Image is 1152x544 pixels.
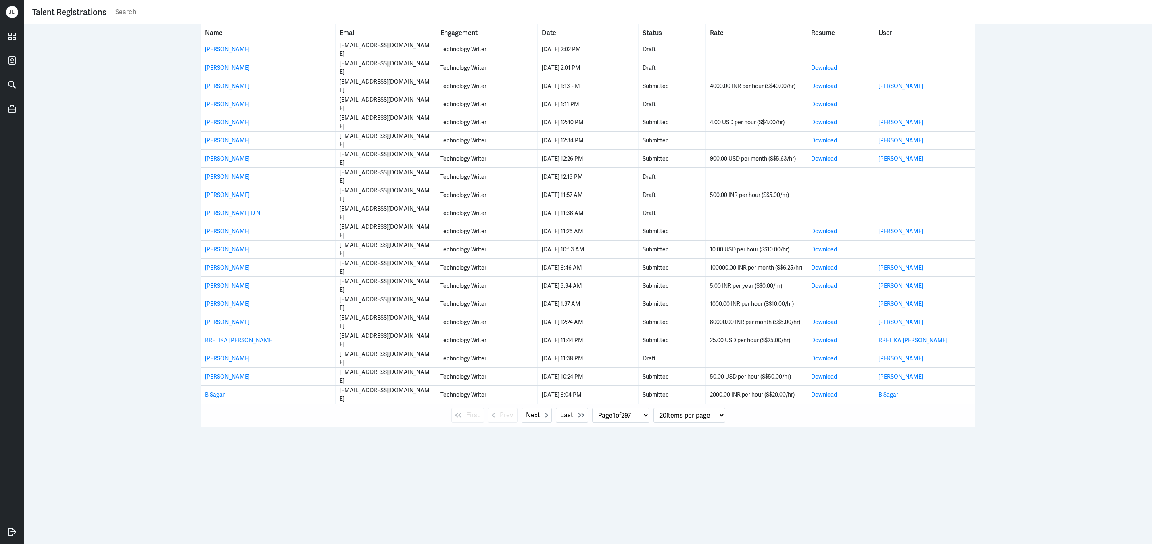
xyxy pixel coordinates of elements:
[336,368,436,385] td: Email
[436,295,537,313] td: Engagement
[811,337,837,344] a: Download
[639,259,706,276] td: Status
[643,136,701,145] div: Submitted
[440,45,533,54] div: Technology Writer
[542,45,634,54] div: [DATE] 2:02 PM
[201,222,336,240] td: Name
[538,77,639,95] td: Date
[440,264,533,272] div: Technology Writer
[706,24,807,40] th: Toggle SortBy
[201,186,336,204] td: Name
[874,168,975,186] td: User
[205,155,250,162] a: [PERSON_NAME]
[643,64,701,72] div: Draft
[538,241,639,258] td: Date
[560,410,573,420] span: Last
[710,336,802,345] div: 25.00 USD per hour (S$25.00/hr)
[336,277,436,295] td: Email
[542,209,634,218] div: [DATE] 11:38 AM
[811,228,837,235] a: Download
[201,331,336,349] td: Name
[538,59,639,77] td: Date
[706,186,807,204] td: Rate
[710,191,802,199] div: 500.00 INR per hour (S$5.00/hr)
[811,137,837,144] a: Download
[639,40,706,59] td: Status
[436,241,537,258] td: Engagement
[807,277,874,295] td: Resume
[538,95,639,113] td: Date
[538,331,639,349] td: Date
[340,77,432,94] div: [EMAIL_ADDRESS][DOMAIN_NAME]
[205,246,250,253] a: [PERSON_NAME]
[542,155,634,163] div: [DATE] 12:26 PM
[542,318,634,326] div: [DATE] 12:24 AM
[440,191,533,199] div: Technology Writer
[201,150,336,167] td: Name
[643,82,701,90] div: Submitted
[874,222,975,240] td: User
[807,295,874,313] td: Resume
[205,209,260,217] a: [PERSON_NAME] D N
[336,40,436,59] td: Email
[440,227,533,236] div: Technology Writer
[440,155,533,163] div: Technology Writer
[205,264,250,271] a: [PERSON_NAME]
[874,24,975,40] th: User
[643,227,701,236] div: Submitted
[706,313,807,331] td: Rate
[710,300,802,308] div: 1000.00 INR per hour (S$10.00/hr)
[538,150,639,167] td: Date
[201,77,336,95] td: Name
[542,300,634,308] div: [DATE] 1:37 AM
[542,136,634,145] div: [DATE] 12:34 PM
[340,205,432,222] div: [EMAIL_ADDRESS][DOMAIN_NAME]
[706,295,807,313] td: Rate
[201,277,336,295] td: Name
[874,331,975,349] td: User
[205,82,250,90] a: [PERSON_NAME]
[706,113,807,131] td: Rate
[542,282,634,290] div: [DATE] 3:34 AM
[879,373,923,380] a: [PERSON_NAME]
[440,136,533,145] div: Technology Writer
[340,186,432,203] div: [EMAIL_ADDRESS][DOMAIN_NAME]
[811,318,837,326] a: Download
[440,282,533,290] div: Technology Writer
[879,228,923,235] a: [PERSON_NAME]
[643,300,701,308] div: Submitted
[643,209,701,218] div: Draft
[807,168,874,186] td: Resume
[807,59,874,77] td: Resume
[336,204,436,222] td: Email
[436,204,537,222] td: Engagement
[436,277,537,295] td: Engagement
[340,295,432,312] div: [EMAIL_ADDRESS][DOMAIN_NAME]
[706,368,807,385] td: Rate
[879,155,923,162] a: [PERSON_NAME]
[706,40,807,59] td: Rate
[639,241,706,258] td: Status
[538,259,639,276] td: Date
[874,59,975,77] td: User
[436,349,537,367] td: Engagement
[205,391,225,398] a: B Sagar
[879,82,923,90] a: [PERSON_NAME]
[874,277,975,295] td: User
[542,354,634,363] div: [DATE] 11:38 PM
[643,264,701,272] div: Submitted
[879,119,923,126] a: [PERSON_NAME]
[807,222,874,240] td: Resume
[538,204,639,222] td: Date
[440,336,533,345] div: Technology Writer
[706,59,807,77] td: Rate
[542,264,634,272] div: [DATE] 9:46 AM
[205,300,250,308] a: [PERSON_NAME]
[201,259,336,276] td: Name
[436,259,537,276] td: Engagement
[807,259,874,276] td: Resume
[436,168,537,186] td: Engagement
[542,64,634,72] div: [DATE] 2:01 PM
[710,245,802,254] div: 10.00 USD per hour (S$10.00/hr)
[706,132,807,149] td: Rate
